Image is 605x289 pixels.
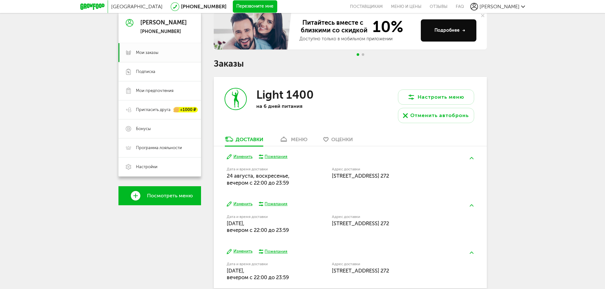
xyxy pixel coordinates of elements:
[181,3,226,10] a: [PHONE_NUMBER]
[227,262,299,266] label: Дата и время доставки
[332,173,389,179] span: [STREET_ADDRESS] 272
[332,262,450,266] label: Адрес доставки
[421,19,476,42] button: Подробнее
[227,215,299,219] label: Дата и время доставки
[214,60,487,68] h1: Заказы
[362,53,364,56] span: Go to slide 2
[410,112,469,119] div: Отменить автобронь
[140,20,187,26] div: [PERSON_NAME]
[118,43,201,62] a: Мои заказы
[140,29,187,35] div: [PHONE_NUMBER]
[227,154,252,160] button: Изменить
[111,3,163,10] span: [GEOGRAPHIC_DATA]
[227,220,289,233] span: [DATE], вечером c 22:00 до 23:59
[227,248,252,254] button: Изменить
[227,167,299,171] label: Дата и время доставки
[136,164,158,170] span: Настройки
[331,136,353,142] span: Оценки
[136,126,151,132] span: Бонусы
[320,136,356,146] a: Оценки
[136,107,171,113] span: Пригласить друга
[118,138,201,157] a: Программа лояльности
[332,220,389,227] span: [STREET_ADDRESS] 272
[118,157,201,176] a: Настройки
[332,215,450,219] label: Адрес доставки
[398,89,474,105] button: Настроить меню
[259,201,288,207] button: Пожелания
[222,136,266,146] a: Доставки
[136,88,173,94] span: Мои предпочтения
[332,267,389,274] span: [STREET_ADDRESS] 272
[118,100,201,119] a: Пригласить друга +1000 ₽
[136,69,155,75] span: Подписка
[299,19,369,35] span: Питайтесь вместе с близкими со скидкой
[276,136,311,146] a: меню
[369,19,403,35] span: 10%
[470,157,474,159] img: arrow-up-green.5eb5f82.svg
[227,267,289,280] span: [DATE], вечером c 22:00 до 23:59
[434,27,465,34] div: Подробнее
[118,186,201,205] a: Посмотреть меню
[265,154,287,160] div: Пожелания
[357,53,359,56] span: Go to slide 1
[227,201,252,207] button: Изменить
[398,108,474,123] button: Отменить автобронь
[147,193,193,199] span: Посмотреть меню
[256,103,339,109] p: на 6 дней питания
[256,88,314,102] h3: Light 1400
[470,204,474,207] img: arrow-up-green.5eb5f82.svg
[470,252,474,254] img: arrow-up-green.5eb5f82.svg
[332,167,450,171] label: Адрес доставки
[265,249,287,254] div: Пожелания
[118,119,201,138] a: Бонусы
[174,107,198,113] div: +1000 ₽
[233,0,277,13] button: Перезвоните мне
[118,62,201,81] a: Подписка
[480,3,520,10] span: [PERSON_NAME]
[299,36,416,42] div: Доступно только в мобильном приложении
[291,136,307,142] div: меню
[265,201,287,207] div: Пожелания
[236,136,263,142] div: Доставки
[227,173,290,186] span: 24 августа, воскресенье, вечером c 22:00 до 23:59
[136,145,182,151] span: Программа лояльности
[259,154,288,160] button: Пожелания
[136,50,158,56] span: Мои заказы
[118,81,201,100] a: Мои предпочтения
[214,11,293,49] img: family-banner.579af9d.jpg
[259,249,288,254] button: Пожелания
